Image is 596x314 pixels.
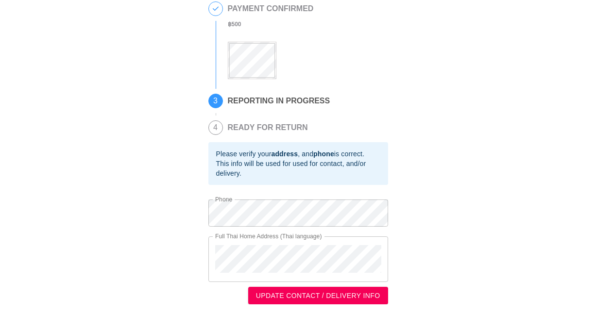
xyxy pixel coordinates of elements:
[256,290,380,302] span: UPDATE CONTACT / DELIVERY INFO
[209,121,222,134] span: 4
[216,159,380,178] div: This info will be used for used for contact, and/or delivery.
[313,150,334,158] b: phone
[228,97,330,105] h2: REPORTING IN PROGRESS
[228,4,314,13] h2: PAYMENT CONFIRMED
[228,123,308,132] h2: READY FOR RETURN
[228,21,241,28] b: ฿ 500
[209,2,222,16] span: 2
[271,150,298,158] b: address
[248,287,388,305] button: UPDATE CONTACT / DELIVERY INFO
[216,149,380,159] div: Please verify your , and is correct.
[209,94,222,108] span: 3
